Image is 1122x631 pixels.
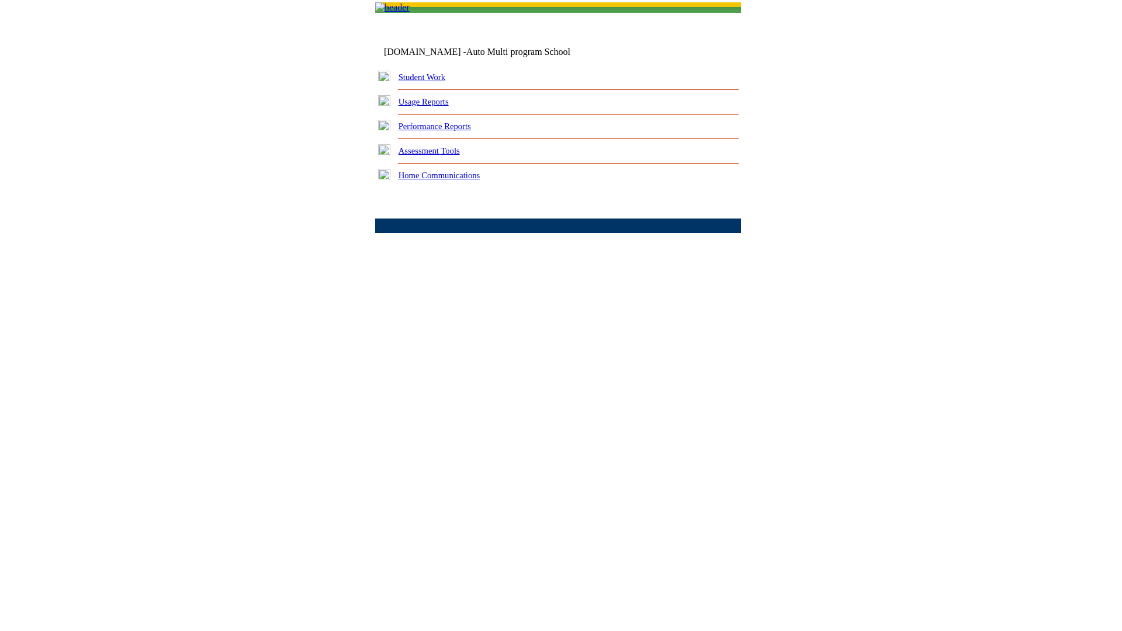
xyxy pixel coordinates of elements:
[378,120,390,130] img: plus.gif
[466,47,570,57] nobr: Auto Multi program School
[378,144,390,155] img: plus.gif
[399,171,480,180] a: Home Communications
[378,169,390,179] img: plus.gif
[399,97,449,106] a: Usage Reports
[399,146,460,155] a: Assessment Tools
[378,71,390,81] img: plus.gif
[399,122,471,131] a: Performance Reports
[375,2,410,13] img: header
[399,72,445,82] a: Student Work
[384,47,599,57] td: [DOMAIN_NAME] -
[378,95,390,106] img: plus.gif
